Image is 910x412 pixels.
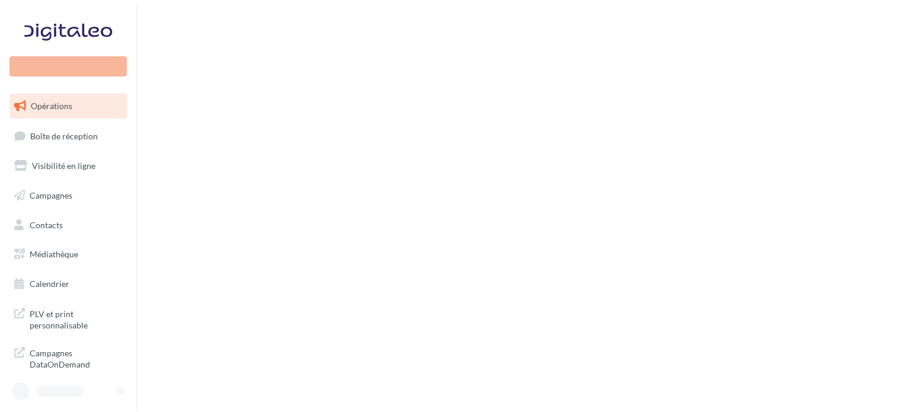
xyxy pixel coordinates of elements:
[7,340,129,375] a: Campagnes DataOnDemand
[30,190,72,200] span: Campagnes
[7,272,129,296] a: Calendrier
[30,130,98,140] span: Boîte de réception
[30,345,122,371] span: Campagnes DataOnDemand
[9,56,127,76] div: Nouvelle campagne
[7,183,129,208] a: Campagnes
[30,219,63,229] span: Contacts
[30,279,69,289] span: Calendrier
[7,301,129,336] a: PLV et print personnalisable
[32,161,95,171] span: Visibilité en ligne
[7,242,129,267] a: Médiathèque
[7,123,129,149] a: Boîte de réception
[31,101,72,111] span: Opérations
[7,94,129,119] a: Opérations
[7,154,129,178] a: Visibilité en ligne
[7,213,129,238] a: Contacts
[30,249,78,259] span: Médiathèque
[30,306,122,331] span: PLV et print personnalisable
